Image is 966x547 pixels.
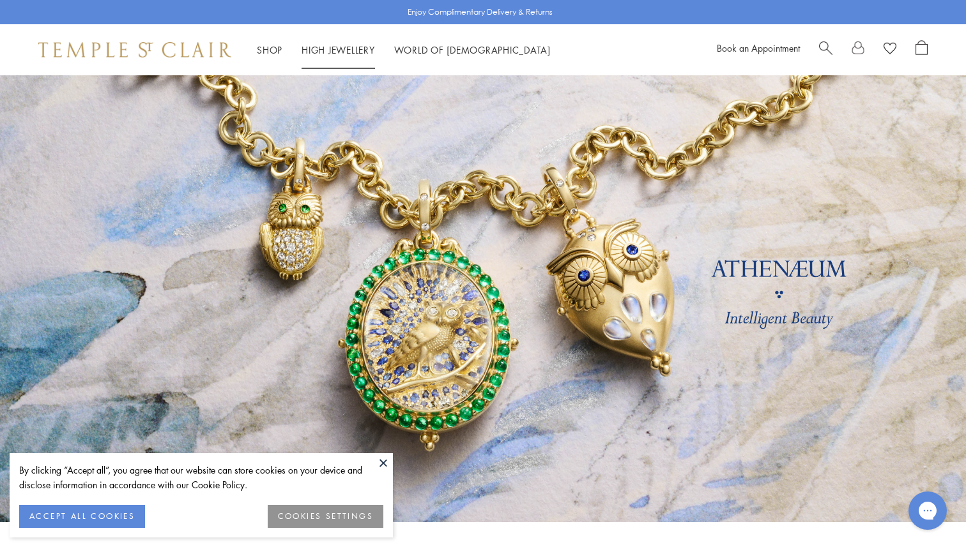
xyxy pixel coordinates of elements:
[819,40,832,59] a: Search
[884,40,896,59] a: View Wishlist
[268,505,383,528] button: COOKIES SETTINGS
[257,43,282,56] a: ShopShop
[257,42,551,58] nav: Main navigation
[38,42,231,57] img: Temple St. Clair
[717,41,800,54] a: Book an Appointment
[408,6,553,19] p: Enjoy Complimentary Delivery & Returns
[19,505,145,528] button: ACCEPT ALL COOKIES
[916,40,928,59] a: Open Shopping Bag
[394,43,551,56] a: World of [DEMOGRAPHIC_DATA]World of [DEMOGRAPHIC_DATA]
[19,463,383,492] div: By clicking “Accept all”, you agree that our website can store cookies on your device and disclos...
[302,43,375,56] a: High JewelleryHigh Jewellery
[902,487,953,534] iframe: Gorgias live chat messenger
